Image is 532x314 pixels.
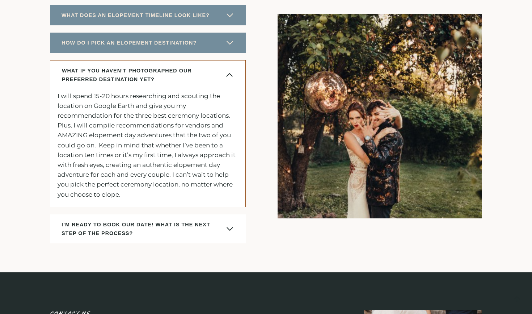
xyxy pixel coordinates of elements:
a: Scroll to top [509,291,525,307]
span: WHAT IF YOU HAVEN’T PHOTOGRAPHED OUR PREFERRED DESTINATION YET? [62,66,221,84]
span: HOW DO I PICK AN ELOPEMENT DESTINATION? [62,38,197,47]
span: WHAT DOES AN ELOPEMENT TIMELINE LOOK LIKE? [62,11,210,20]
p: I will spend 15-20 hours researching and scouting the location on Google Earth and give you my re... [58,91,238,200]
button: I’M READY TO BOOK OUR DATE! WHAT IS THE NEXT STEP OF THE PROCESS? [50,214,246,243]
span: I’M READY TO BOOK OUR DATE! WHAT IS THE NEXT STEP OF THE PROCESS? [62,220,222,238]
button: WHAT DOES AN ELOPEMENT TIMELINE LOOK LIKE? [50,5,246,25]
button: WHAT IF YOU HAVEN’T PHOTOGRAPHED OUR PREFERRED DESTINATION YET? [50,60,246,89]
button: HOW DO I PICK AN ELOPEMENT DESTINATION? [50,33,246,53]
div: WHAT IF YOU HAVEN’T PHOTOGRAPHED OUR PREFERRED DESTINATION YET? [50,89,246,207]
